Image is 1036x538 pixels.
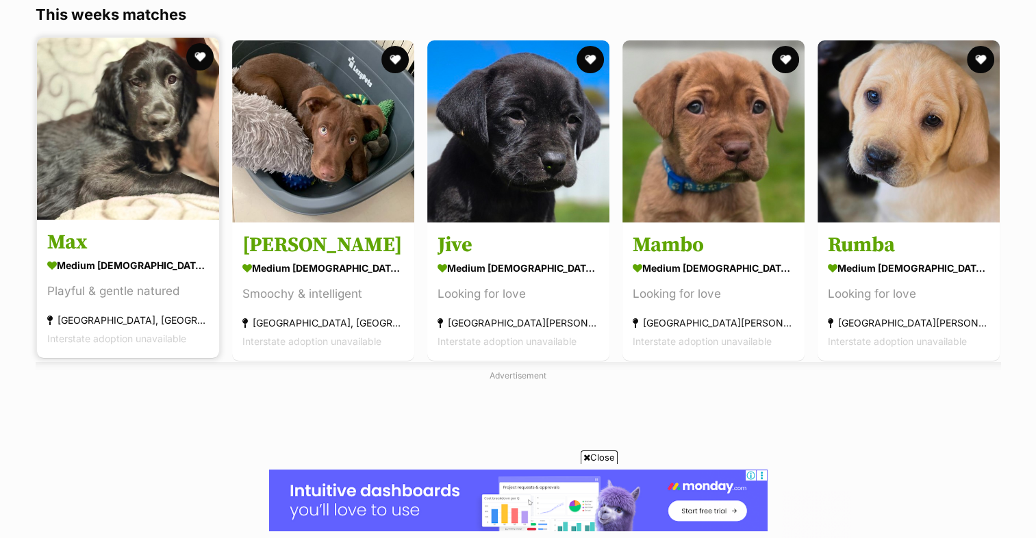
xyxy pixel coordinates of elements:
[242,335,381,347] span: Interstate adoption unavailable
[633,285,794,303] div: Looking for love
[438,258,599,278] div: medium [DEMOGRAPHIC_DATA] Dog
[36,5,1001,24] h3: This weeks matches
[828,313,989,332] div: [GEOGRAPHIC_DATA][PERSON_NAME][GEOGRAPHIC_DATA]
[242,285,404,303] div: Smoochy & intelligent
[633,258,794,278] div: medium [DEMOGRAPHIC_DATA] Dog
[47,333,186,344] span: Interstate adoption unavailable
[828,335,967,347] span: Interstate adoption unavailable
[828,285,989,303] div: Looking for love
[232,40,414,222] img: Chai Latte
[47,229,209,255] h3: Max
[37,219,219,358] a: Max medium [DEMOGRAPHIC_DATA] Dog Playful & gentle natured [GEOGRAPHIC_DATA], [GEOGRAPHIC_DATA] I...
[438,232,599,258] h3: Jive
[438,313,599,332] div: [GEOGRAPHIC_DATA][PERSON_NAME][GEOGRAPHIC_DATA]
[581,450,618,464] span: Close
[242,258,404,278] div: medium [DEMOGRAPHIC_DATA] Dog
[242,313,404,332] div: [GEOGRAPHIC_DATA], [GEOGRAPHIC_DATA]
[438,335,577,347] span: Interstate adoption unavailable
[232,222,414,361] a: [PERSON_NAME] medium [DEMOGRAPHIC_DATA] Dog Smoochy & intelligent [GEOGRAPHIC_DATA], [GEOGRAPHIC_...
[47,282,209,300] div: Playful & gentle natured
[633,313,794,332] div: [GEOGRAPHIC_DATA][PERSON_NAME][GEOGRAPHIC_DATA]
[633,232,794,258] h3: Mambo
[47,255,209,275] div: medium [DEMOGRAPHIC_DATA] Dog
[772,46,799,73] button: favourite
[828,258,989,278] div: medium [DEMOGRAPHIC_DATA] Dog
[622,222,805,361] a: Mambo medium [DEMOGRAPHIC_DATA] Dog Looking for love [GEOGRAPHIC_DATA][PERSON_NAME][GEOGRAPHIC_DA...
[828,232,989,258] h3: Rumba
[967,46,994,73] button: favourite
[818,222,1000,361] a: Rumba medium [DEMOGRAPHIC_DATA] Dog Looking for love [GEOGRAPHIC_DATA][PERSON_NAME][GEOGRAPHIC_DA...
[633,335,772,347] span: Interstate adoption unavailable
[427,222,609,361] a: Jive medium [DEMOGRAPHIC_DATA] Dog Looking for love [GEOGRAPHIC_DATA][PERSON_NAME][GEOGRAPHIC_DAT...
[818,40,1000,222] img: Rumba
[186,43,214,71] button: favourite
[47,311,209,329] div: [GEOGRAPHIC_DATA], [GEOGRAPHIC_DATA]
[427,40,609,222] img: Jive
[242,232,404,258] h3: [PERSON_NAME]
[622,40,805,222] img: Mambo
[381,46,409,73] button: favourite
[577,46,604,73] button: favourite
[37,38,219,220] img: Max
[269,470,768,531] iframe: Advertisement
[438,285,599,303] div: Looking for love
